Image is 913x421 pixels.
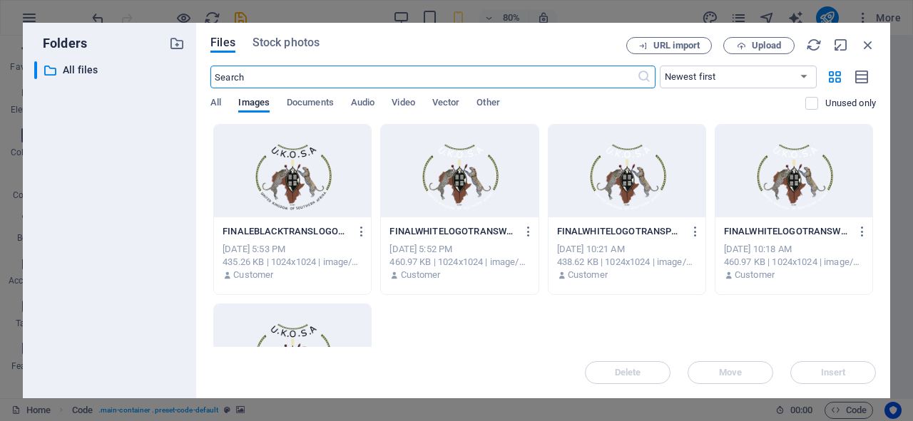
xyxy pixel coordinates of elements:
div: 438.62 KB | 1024x1024 | image/png [557,256,697,269]
div: ​ [34,61,37,79]
i: Close [860,37,876,53]
div: [DATE] 5:52 PM [389,243,529,256]
p: FINALWHITELOGOTRANSPNG-ReARNVKwYMkQAKEjYE60AA.png [557,225,684,238]
div: 460.97 KB | 1024x1024 | image/webp [724,256,864,269]
p: Customer [401,269,441,281]
span: Stock photos [253,34,320,51]
button: URL import [626,37,712,54]
p: FINALEBLACKTRANSLOGOPNG-9u_pbU9SUAK7CyuqvUEutQ.png [223,225,350,238]
span: Audio [351,94,374,114]
p: Customer [735,269,775,281]
span: Documents [287,94,334,114]
div: [DATE] 10:21 AM [557,243,697,256]
p: All files [63,62,158,78]
span: Upload [752,41,781,50]
div: [DATE] 5:53 PM [223,243,362,256]
span: All [210,94,221,114]
i: Create new folder [169,36,185,51]
i: Reload [806,37,822,53]
span: Video [392,94,414,114]
p: FINALWHITELOGOTRANSWebP-gzYDNTUA4Hf_ebyanMcgOQ.webp [724,225,851,238]
div: 435.26 KB | 1024x1024 | image/png [223,256,362,269]
p: Folders [34,34,87,53]
p: FINALWHITELOGOTRANSWebP-qFBUmh28V1If-Xh6TCYOQw.webp [389,225,516,238]
button: Upload [723,37,795,54]
input: Search [210,66,636,88]
span: Files [210,34,235,51]
p: Customer [233,269,273,281]
span: URL import [653,41,700,50]
span: Other [476,94,499,114]
span: Vector [432,94,460,114]
p: Displays only files that are not in use on the website. Files added during this session can still... [825,97,876,110]
p: Customer [568,269,608,281]
i: Minimize [833,37,849,53]
div: [DATE] 10:18 AM [724,243,864,256]
div: 460.97 KB | 1024x1024 | image/webp [389,256,529,269]
span: Images [238,94,270,114]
